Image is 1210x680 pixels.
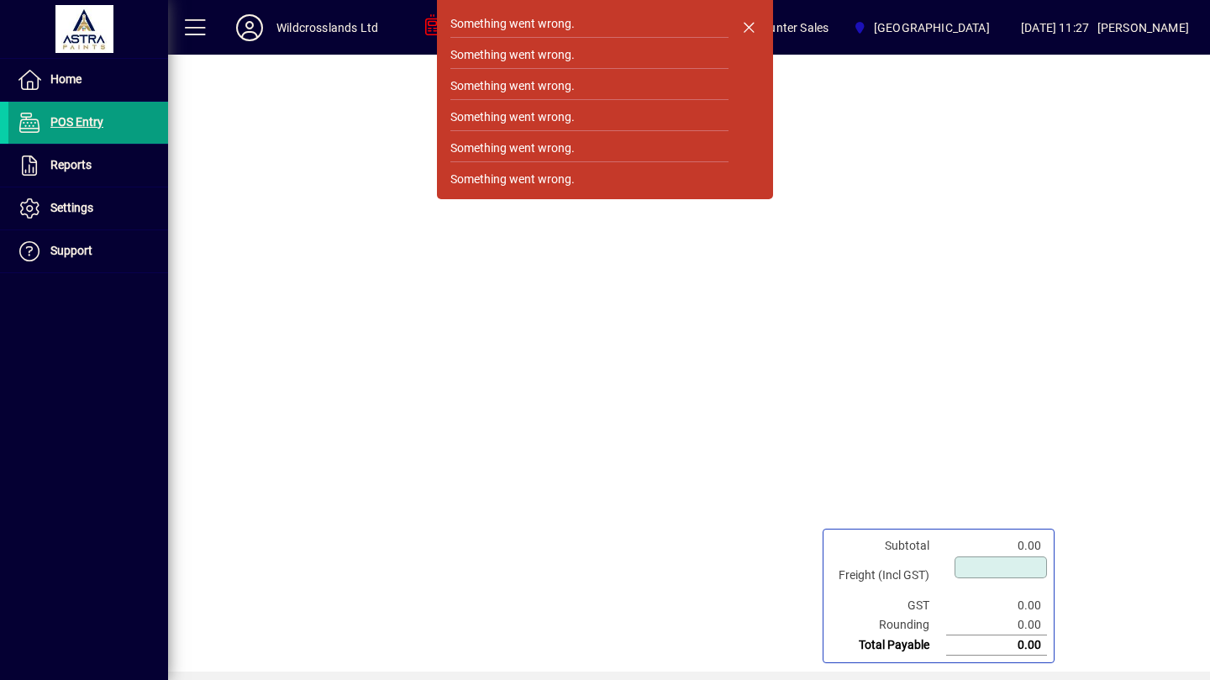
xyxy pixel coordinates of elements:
[450,171,575,188] div: Something went wrong.
[450,77,575,95] div: Something went wrong.
[8,59,168,101] a: Home
[450,108,575,126] div: Something went wrong.
[830,596,946,615] td: GST
[946,596,1047,615] td: 0.00
[50,115,103,129] span: POS Entry
[8,145,168,187] a: Reports
[1013,14,1097,41] span: [DATE] 11:27
[50,158,92,171] span: Reports
[845,13,996,43] span: Christchurch
[450,46,575,64] div: Something went wrong.
[830,615,946,635] td: Rounding
[1097,14,1189,41] div: [PERSON_NAME]
[946,536,1047,556] td: 0.00
[874,14,990,41] span: [GEOGRAPHIC_DATA]
[8,230,168,272] a: Support
[223,13,276,43] button: Profile
[50,244,92,257] span: Support
[830,635,946,656] td: Total Payable
[946,635,1047,656] td: 0.00
[830,536,946,556] td: Subtotal
[8,187,168,229] a: Settings
[276,14,378,41] div: Wildcrosslands Ltd
[50,72,82,86] span: Home
[830,556,946,596] td: Freight (Incl GST)
[450,140,575,157] div: Something went wrong.
[50,201,93,214] span: Settings
[946,615,1047,635] td: 0.00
